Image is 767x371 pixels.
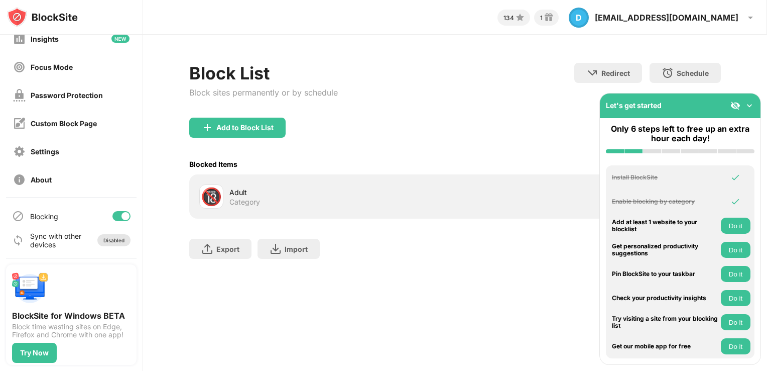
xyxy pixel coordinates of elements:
div: Blocking [30,212,58,221]
div: Block time wasting sites on Edge, Firefox and Chrome with one app! [12,323,131,339]
img: settings-off.svg [13,145,26,158]
div: Block sites permanently or by schedule [189,87,338,98]
div: Only 6 steps left to free up an extra hour each day! [606,124,754,143]
img: logo-blocksite.svg [7,7,78,27]
div: Adult [229,187,455,198]
div: 🔞 [201,187,222,207]
div: [EMAIL_ADDRESS][DOMAIN_NAME] [595,13,738,23]
div: Add at least 1 website to your blocklist [612,219,718,233]
img: omni-check.svg [730,172,740,182]
div: Sync with other devices [30,232,82,249]
div: Try Now [20,349,49,357]
div: Disabled [103,237,124,243]
div: Get our mobile app for free [612,343,718,350]
div: Settings [31,147,59,156]
div: Import [285,245,308,253]
img: omni-setup-toggle.svg [744,101,754,111]
div: Block List [189,63,338,83]
div: Redirect [601,69,630,77]
div: Check your productivity insights [612,295,718,302]
img: insights-off.svg [13,33,26,45]
img: omni-check.svg [730,197,740,207]
button: Do it [721,218,750,234]
div: About [31,175,52,184]
button: Do it [721,314,750,330]
img: blocking-icon.svg [12,210,24,222]
img: new-icon.svg [111,35,130,43]
img: password-protection-off.svg [13,89,26,102]
div: Add to Block List [216,124,274,132]
button: Do it [721,290,750,306]
div: Insights [31,35,59,43]
img: customize-block-page-off.svg [13,117,26,130]
img: focus-off.svg [13,61,26,73]
div: Pin BlockSite to your taskbar [612,270,718,277]
div: Try visiting a site from your blocking list [612,315,718,330]
div: Focus Mode [31,63,73,71]
div: Install BlockSite [612,174,718,181]
div: Password Protection [31,91,103,100]
img: reward-small.svg [543,12,555,24]
button: Do it [721,242,750,258]
img: points-small.svg [514,12,526,24]
img: about-off.svg [13,173,26,186]
div: BlockSite for Windows BETA [12,311,131,321]
div: Schedule [677,69,709,77]
img: eye-not-visible.svg [730,101,740,111]
div: D [569,8,589,28]
div: Export [216,245,239,253]
button: Do it [721,266,750,282]
div: Let's get started [606,101,662,110]
img: push-desktop.svg [12,270,48,307]
button: Do it [721,338,750,354]
div: Get personalized productivity suggestions [612,243,718,257]
div: 134 [503,14,514,22]
div: Custom Block Page [31,119,97,128]
div: Blocked Items [189,160,237,168]
div: Enable blocking by category [612,198,718,205]
div: 1 [540,14,543,22]
div: Category [229,198,260,207]
img: sync-icon.svg [12,234,24,246]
